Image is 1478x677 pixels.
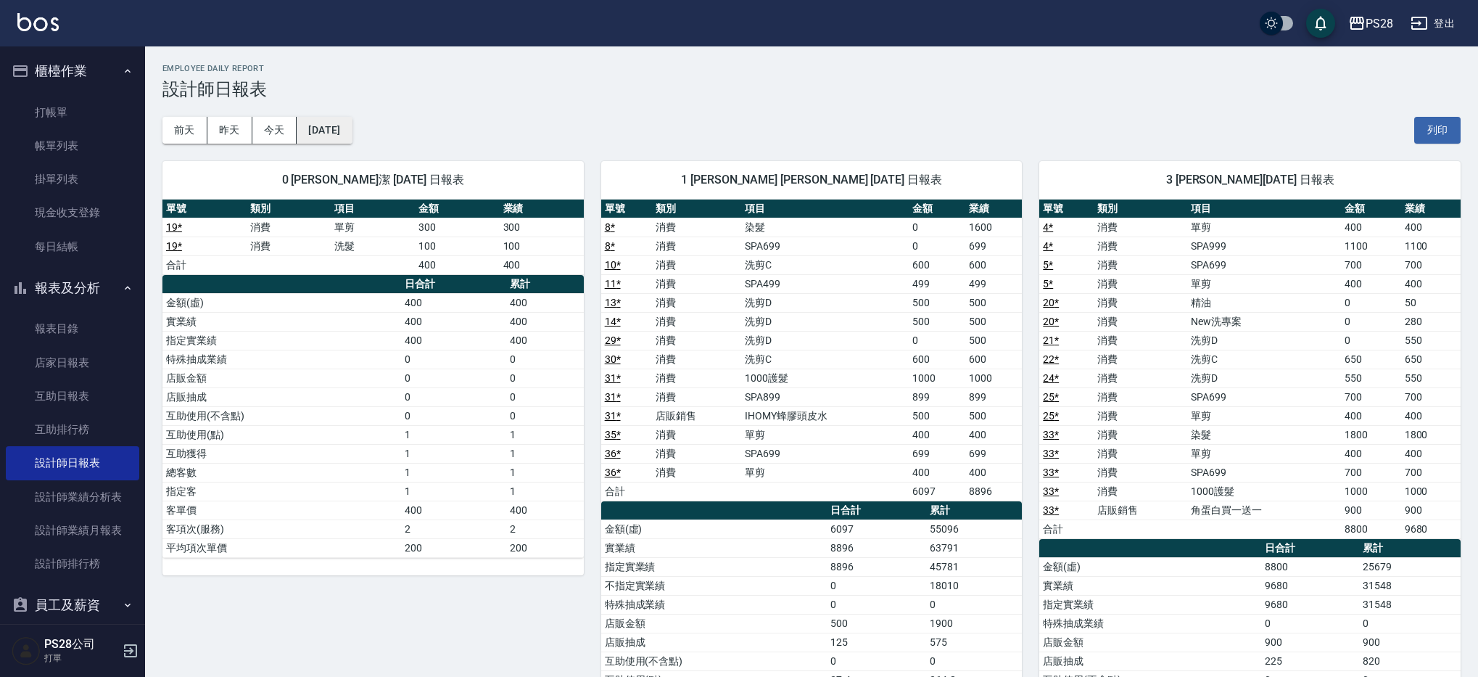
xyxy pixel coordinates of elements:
th: 類別 [247,200,331,218]
div: PS28 [1366,15,1393,33]
td: 0 [909,218,965,237]
a: 店家日報表 [6,346,139,379]
td: SPA999 [1187,237,1341,255]
td: 消費 [652,237,741,255]
td: 合計 [1039,520,1094,538]
td: 1000護髮 [741,369,909,387]
h5: PS28公司 [44,637,118,652]
td: 700 [1341,255,1400,274]
td: 洗剪D [741,312,909,331]
button: 列印 [1414,117,1461,144]
td: 499 [965,274,1022,293]
td: 400 [401,331,506,350]
a: 現金收支登錄 [6,196,139,229]
td: 280 [1401,312,1461,331]
td: 合計 [601,482,653,501]
a: 每日結帳 [6,230,139,263]
td: 400 [909,425,965,444]
td: 客項次(服務) [162,520,401,538]
td: 染髮 [741,218,909,237]
td: 50 [1401,293,1461,312]
h2: Employee Daily Report [162,64,1461,73]
th: 日合計 [1261,539,1359,558]
td: 400 [965,425,1022,444]
td: 消費 [652,444,741,463]
td: 洗剪D [741,293,909,312]
th: 項目 [1187,200,1341,218]
td: 400 [401,501,506,520]
td: 25679 [1359,557,1461,576]
td: 63791 [926,538,1022,557]
td: 400 [1341,406,1400,425]
td: 合計 [162,255,247,274]
td: 6097 [827,520,926,538]
td: 1100 [1401,237,1461,255]
td: 店販抽成 [1039,652,1261,670]
td: 8896 [965,482,1022,501]
th: 單號 [1039,200,1094,218]
td: SPA699 [1187,387,1341,406]
td: 消費 [1094,444,1188,463]
td: 實業績 [1039,576,1261,595]
th: 業績 [965,200,1022,218]
td: SPA699 [741,237,909,255]
th: 累計 [1359,539,1461,558]
td: 消費 [652,387,741,406]
td: 8800 [1261,557,1359,576]
td: 洗剪C [741,350,909,369]
td: 900 [1341,501,1400,520]
td: 消費 [652,274,741,293]
td: 消費 [652,255,741,274]
td: 特殊抽成業績 [601,595,827,614]
td: 1 [401,463,506,482]
td: 1 [401,425,506,444]
td: 洗剪D [1187,331,1341,350]
td: SPA699 [1187,463,1341,482]
td: 1 [401,444,506,463]
td: 0 [401,350,506,369]
td: SPA499 [741,274,909,293]
td: 總客數 [162,463,401,482]
td: 消費 [1094,331,1188,350]
td: 消費 [652,463,741,482]
td: 單剪 [1187,218,1341,237]
button: 登出 [1405,10,1461,37]
td: 1900 [926,614,1022,633]
td: 單剪 [741,425,909,444]
td: 店販金額 [162,369,401,387]
th: 累計 [506,275,583,294]
th: 業績 [500,200,584,218]
td: 700 [1401,463,1461,482]
th: 項目 [741,200,909,218]
td: 店販抽成 [162,387,401,406]
td: 1000 [909,369,965,387]
td: 店販金額 [601,614,827,633]
th: 類別 [1094,200,1188,218]
td: 900 [1261,633,1359,652]
td: 單剪 [1187,444,1341,463]
td: 1 [506,425,583,444]
td: 洗剪D [1187,369,1341,387]
td: 實業績 [601,538,827,557]
td: 單剪 [331,218,415,237]
td: 600 [909,350,965,369]
td: 0 [401,369,506,387]
a: 打帳單 [6,96,139,129]
h3: 設計師日報表 [162,79,1461,99]
td: 400 [506,293,583,312]
td: 店販銷售 [1094,501,1188,520]
td: 0 [827,595,926,614]
td: 900 [1401,501,1461,520]
td: 400 [415,255,499,274]
td: 18010 [926,576,1022,595]
td: 900 [1359,633,1461,652]
td: 899 [965,387,1022,406]
td: 550 [1341,369,1400,387]
td: 消費 [1094,312,1188,331]
td: 500 [909,312,965,331]
td: 2 [401,520,506,538]
table: a dense table [601,200,1023,501]
td: 0 [1341,293,1400,312]
td: 500 [965,331,1022,350]
td: 499 [909,274,965,293]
